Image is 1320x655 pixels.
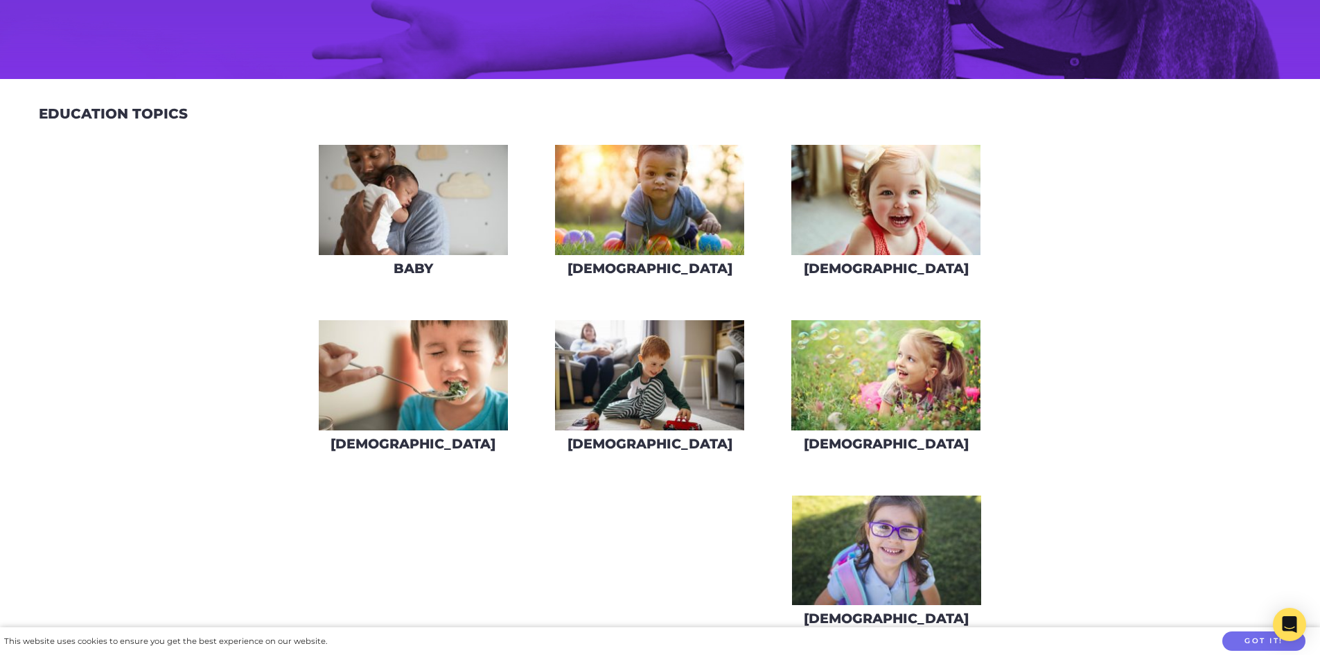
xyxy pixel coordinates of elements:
img: iStock-626842222-275x160.jpg [555,320,744,430]
h3: [DEMOGRAPHIC_DATA] [331,436,495,452]
div: This website uses cookies to ensure you get the best experience on our website. [4,634,327,649]
div: Open Intercom Messenger [1273,608,1306,641]
h3: [DEMOGRAPHIC_DATA] [804,611,969,627]
a: [DEMOGRAPHIC_DATA] [554,320,745,462]
a: [DEMOGRAPHIC_DATA] [554,144,745,286]
img: iStock-609791422_super-275x160.jpg [792,496,981,606]
h3: [DEMOGRAPHIC_DATA] [567,436,732,452]
h2: Education Topics [39,105,188,122]
a: [DEMOGRAPHIC_DATA] [791,144,981,286]
a: [DEMOGRAPHIC_DATA] [791,320,981,462]
img: AdobeStock_217987832-275x160.jpeg [319,320,508,430]
h3: [DEMOGRAPHIC_DATA] [804,436,969,452]
a: Baby [318,144,509,286]
h3: [DEMOGRAPHIC_DATA] [567,261,732,277]
img: iStock-678589610_super-275x160.jpg [791,145,980,255]
a: [DEMOGRAPHIC_DATA] [791,495,982,637]
h3: [DEMOGRAPHIC_DATA] [804,261,969,277]
a: [DEMOGRAPHIC_DATA] [318,320,509,462]
img: AdobeStock_144860523-275x160.jpeg [319,145,508,255]
img: iStock-620709410-275x160.jpg [555,145,744,255]
h3: Baby [394,261,433,277]
button: Got it! [1222,631,1305,652]
img: AdobeStock_43690577-275x160.jpeg [791,320,980,430]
